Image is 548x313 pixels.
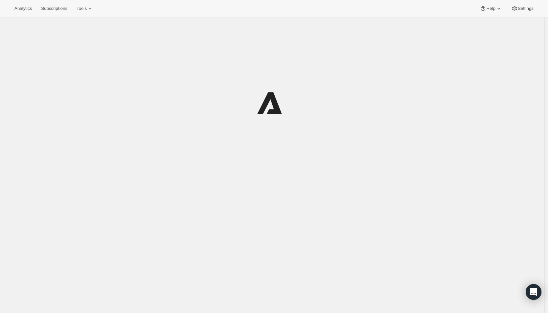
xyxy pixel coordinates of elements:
button: Subscriptions [37,4,71,13]
span: Subscriptions [41,6,67,11]
button: Analytics [11,4,36,13]
button: Tools [73,4,97,13]
span: Analytics [14,6,32,11]
div: Open Intercom Messenger [526,284,541,300]
span: Settings [518,6,534,11]
button: Settings [507,4,537,13]
span: Tools [76,6,87,11]
button: Help [476,4,506,13]
span: Help [486,6,495,11]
